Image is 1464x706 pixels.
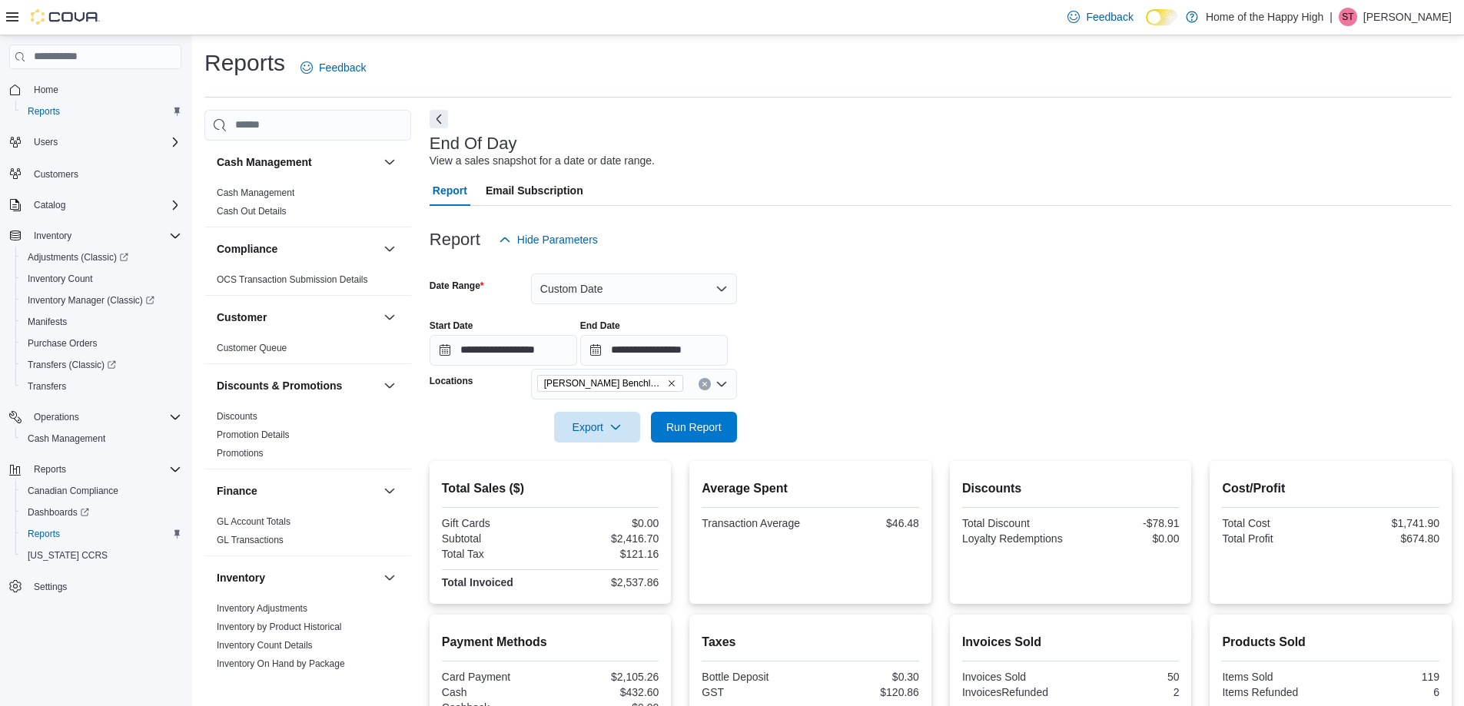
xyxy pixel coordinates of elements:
span: Catalog [28,196,181,214]
label: Date Range [430,280,484,292]
div: View a sales snapshot for a date or date range. [430,153,655,169]
span: Transfers (Classic) [22,356,181,374]
h2: Cost/Profit [1222,479,1439,498]
span: [PERSON_NAME] Benchlands - Fire & Flower [544,376,664,391]
a: Dashboards [22,503,95,522]
span: Hide Parameters [517,232,598,247]
span: Washington CCRS [22,546,181,565]
span: GL Transactions [217,534,284,546]
h3: Compliance [217,241,277,257]
button: Inventory [28,227,78,245]
span: Inventory Count [28,273,93,285]
a: Cash Management [22,429,111,448]
div: Discounts & Promotions [204,407,411,469]
button: Operations [28,408,85,426]
span: Hinton - Hinton Benchlands - Fire & Flower [537,375,683,392]
span: Export [563,412,631,442]
h2: Taxes [702,633,919,651]
a: GL Account Totals [217,516,290,527]
a: Transfers (Classic) [15,354,188,376]
div: Transaction Average [702,517,807,529]
button: Cash Management [15,428,188,449]
button: Catalog [3,194,188,216]
button: Catalog [28,196,71,214]
button: Discounts & Promotions [217,378,377,393]
div: Items Sold [1222,671,1327,683]
h2: Payment Methods [442,633,659,651]
div: Gift Cards [442,517,547,529]
span: Purchase Orders [28,337,98,350]
button: Finance [217,483,377,499]
button: Run Report [651,412,737,442]
div: Total Tax [442,548,547,560]
a: Inventory Adjustments [217,603,307,614]
button: Users [3,131,188,153]
div: Bottle Deposit [702,671,807,683]
span: Operations [34,411,79,423]
div: Subtotal [442,532,547,545]
button: Reports [28,460,72,479]
div: $121.16 [553,548,659,560]
button: Home [3,78,188,101]
a: Cash Out Details [217,206,287,217]
a: Adjustments (Classic) [22,248,134,267]
button: Compliance [380,240,399,258]
div: Loyalty Redemptions [962,532,1067,545]
div: 2 [1074,686,1179,698]
div: Sjaan Thomas [1339,8,1357,26]
h3: Inventory [217,570,265,585]
img: Cova [31,9,100,25]
a: Inventory Manager (Classic) [15,290,188,311]
button: Customer [380,308,399,326]
span: Reports [22,102,181,121]
a: Cash Management [217,187,294,198]
span: Inventory Count Details [217,639,313,651]
span: Catalog [34,199,65,211]
span: Inventory Adjustments [217,602,307,615]
a: Inventory Count [22,270,99,288]
button: Hide Parameters [493,224,604,255]
div: $432.60 [553,686,659,698]
div: 119 [1334,671,1439,683]
div: Finance [204,512,411,555]
span: Inventory by Product Historical [217,621,342,633]
span: Manifests [22,313,181,331]
a: Purchase Orders [22,334,104,353]
a: Inventory On Hand by Package [217,658,345,669]
span: Users [28,133,181,151]
h3: Cash Management [217,154,312,170]
a: Settings [28,578,73,596]
button: Inventory [3,225,188,247]
div: $2,537.86 [553,576,659,588]
p: | [1330,8,1333,26]
span: Users [34,136,58,148]
div: Customer [204,339,411,363]
div: $120.86 [814,686,919,698]
div: Total Profit [1222,532,1327,545]
button: Next [430,110,448,128]
h2: Average Spent [702,479,919,498]
button: Open list of options [715,378,728,390]
span: ST [1342,8,1353,26]
h3: Discounts & Promotions [217,378,342,393]
a: Customer Queue [217,343,287,353]
a: Home [28,81,65,99]
span: GL Account Totals [217,515,290,528]
span: Reports [34,463,66,476]
button: Manifests [15,311,188,333]
button: Cash Management [380,153,399,171]
button: Operations [3,406,188,428]
a: Inventory Manager (Classic) [22,291,161,310]
span: Email Subscription [486,175,583,206]
a: Feedback [294,52,372,83]
div: InvoicesRefunded [962,686,1067,698]
button: Inventory [380,568,399,587]
button: Clear input [699,378,711,390]
span: Reports [28,105,60,118]
div: Total Cost [1222,517,1327,529]
a: Discounts [217,411,257,422]
div: -$78.91 [1074,517,1179,529]
div: $46.48 [814,517,919,529]
button: Reports [15,523,188,545]
span: Inventory [28,227,181,245]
